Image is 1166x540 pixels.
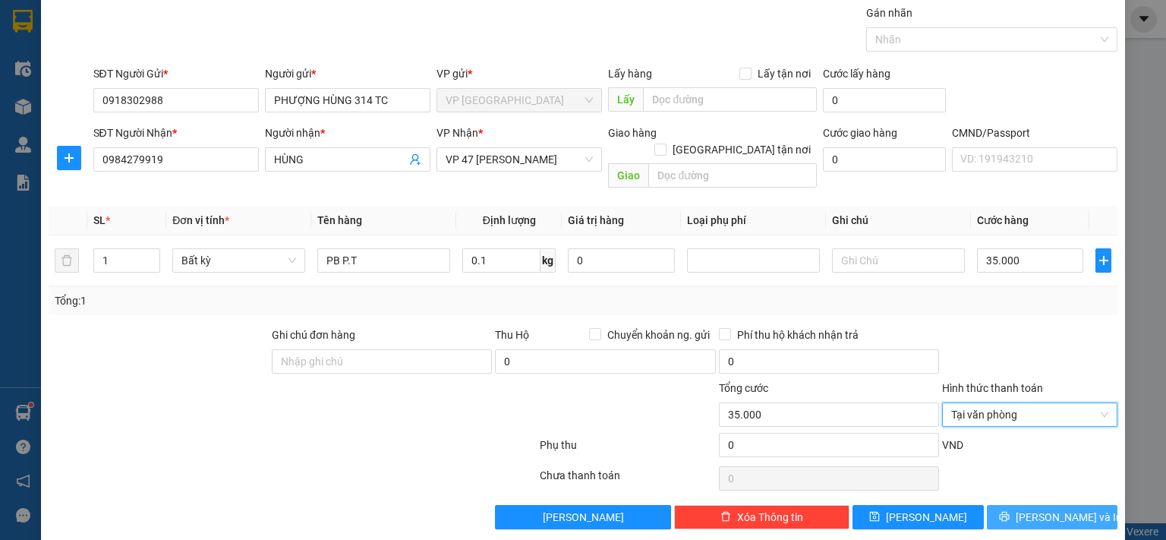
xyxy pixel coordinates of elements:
label: Ghi chú đơn hàng [272,329,355,341]
span: Giao [608,163,648,188]
li: 271 - [PERSON_NAME] - [GEOGRAPHIC_DATA] - [GEOGRAPHIC_DATA] [142,37,635,56]
label: Cước lấy hàng [823,68,890,80]
span: Cước hàng [977,214,1029,226]
span: VND [942,439,963,451]
input: Ghi Chú [832,248,965,273]
span: Lấy tận nơi [752,65,817,82]
span: plus [1096,254,1111,267]
span: VP Trường Chinh [446,89,593,112]
div: CMND/Passport [952,125,1117,141]
span: Định lượng [483,214,536,226]
span: Tổng cước [719,382,768,394]
button: save[PERSON_NAME] [852,505,984,529]
span: SL [93,214,106,226]
span: Xóa Thông tin [737,509,803,526]
img: logo.jpg [19,19,133,95]
span: Tại văn phòng [951,403,1108,426]
span: Thu Hộ [495,329,529,341]
span: user-add [409,153,421,166]
span: Giao hàng [608,127,657,139]
span: Tên hàng [317,214,362,226]
span: [PERSON_NAME] [543,509,624,526]
span: plus [58,152,80,164]
div: SĐT Người Gửi [93,65,259,82]
span: save [869,511,880,523]
div: VP gửi [436,65,602,82]
span: [GEOGRAPHIC_DATA] tận nơi [667,141,817,158]
th: Loại phụ phí [681,206,826,235]
span: Phí thu hộ khách nhận trả [731,327,865,343]
span: printer [999,511,1010,523]
span: Đơn vị tính [172,214,229,226]
span: Giá trị hàng [568,214,624,226]
span: Bất kỳ [181,249,296,272]
input: 0 [568,248,674,273]
div: Người gửi [265,65,430,82]
span: Lấy hàng [608,68,652,80]
span: delete [720,511,731,523]
button: plus [57,146,81,170]
div: Chưa thanh toán [538,467,717,494]
th: Ghi chú [826,206,971,235]
button: delete [55,248,79,273]
span: kg [540,248,556,273]
input: Cước giao hàng [823,147,946,172]
input: VD: Bàn, Ghế [317,248,450,273]
input: Ghi chú đơn hàng [272,349,492,374]
button: [PERSON_NAME] [495,505,670,529]
input: Dọc đường [643,87,817,112]
div: Tổng: 1 [55,292,451,309]
span: [PERSON_NAME] [886,509,967,526]
label: Hình thức thanh toán [942,382,1043,394]
span: VP Nhận [436,127,478,139]
span: Lấy [608,87,643,112]
span: Chuyển khoản ng. gửi [601,327,716,343]
b: GỬI : VP [GEOGRAPHIC_DATA] [19,103,225,154]
button: printer[PERSON_NAME] và In [987,505,1118,529]
button: plus [1095,248,1111,273]
div: SĐT Người Nhận [93,125,259,141]
span: VP 47 Trần Khát Chân [446,148,593,171]
div: Người nhận [265,125,430,141]
input: Dọc đường [648,163,817,188]
input: Cước lấy hàng [823,88,946,112]
span: [PERSON_NAME] và In [1016,509,1122,526]
div: Phụ thu [538,437,717,463]
label: Cước giao hàng [823,127,897,139]
label: Gán nhãn [866,7,912,19]
button: deleteXóa Thông tin [674,505,849,529]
